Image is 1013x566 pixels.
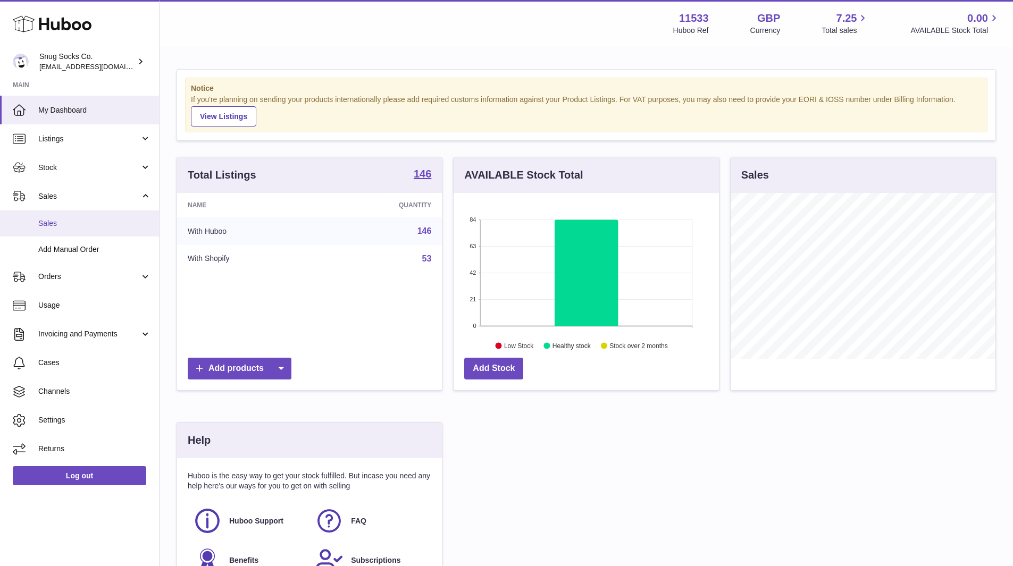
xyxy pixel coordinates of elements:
[351,516,366,526] span: FAQ
[38,272,140,282] span: Orders
[836,11,857,26] span: 7.25
[822,26,869,36] span: Total sales
[39,62,156,71] span: [EMAIL_ADDRESS][DOMAIN_NAME]
[38,105,151,115] span: My Dashboard
[414,168,431,179] strong: 146
[741,168,769,182] h3: Sales
[38,444,151,454] span: Returns
[38,386,151,396] span: Channels
[38,244,151,255] span: Add Manual Order
[414,168,431,181] a: 146
[757,11,780,26] strong: GBP
[504,342,534,349] text: Low Stock
[679,11,709,26] strong: 11533
[13,466,146,485] a: Log out
[417,226,432,235] a: 146
[38,134,140,144] span: Listings
[673,26,709,36] div: Huboo Ref
[470,216,476,223] text: 84
[552,342,591,349] text: Healthy stock
[822,11,869,36] a: 7.25 Total sales
[188,358,291,379] a: Add products
[191,106,256,126] a: View Listings
[229,516,283,526] span: Huboo Support
[320,193,442,217] th: Quantity
[464,358,523,379] a: Add Stock
[188,433,211,447] h3: Help
[967,11,988,26] span: 0.00
[177,245,320,273] td: With Shopify
[422,254,432,263] a: 53
[188,168,256,182] h3: Total Listings
[470,243,476,249] text: 63
[38,358,151,368] span: Cases
[910,26,1000,36] span: AVAILABLE Stock Total
[191,83,982,94] strong: Notice
[229,555,258,565] span: Benefits
[13,54,29,70] img: info@snugsocks.co.uk
[38,329,140,339] span: Invoicing and Payments
[610,342,668,349] text: Stock over 2 months
[39,52,135,72] div: Snug Socks Co.
[38,163,140,173] span: Stock
[177,193,320,217] th: Name
[188,471,431,491] p: Huboo is the easy way to get your stock fulfilled. But incase you need any help here's our ways f...
[470,269,476,276] text: 42
[470,296,476,302] text: 21
[38,415,151,425] span: Settings
[193,506,304,535] a: Huboo Support
[750,26,781,36] div: Currency
[464,168,583,182] h3: AVAILABLE Stock Total
[315,506,426,535] a: FAQ
[191,95,982,126] div: If you're planning on sending your products internationally please add required customs informati...
[910,11,1000,36] a: 0.00 AVAILABLE Stock Total
[351,555,400,565] span: Subscriptions
[38,218,151,229] span: Sales
[473,323,476,329] text: 0
[38,300,151,310] span: Usage
[177,217,320,245] td: With Huboo
[38,191,140,201] span: Sales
